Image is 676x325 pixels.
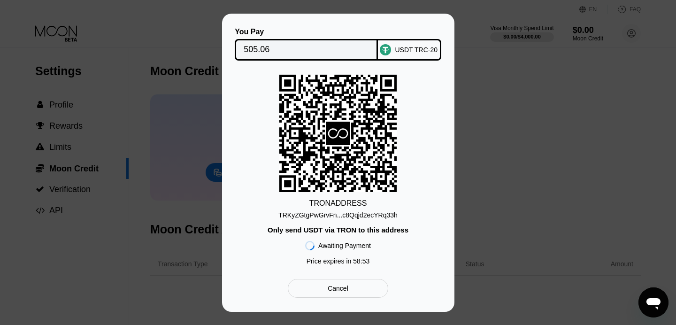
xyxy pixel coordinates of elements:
[278,208,398,219] div: TRKyZGtgPwGrvFn...c8Qqjd2ecYRq33h
[309,199,367,208] div: TRON ADDRESS
[268,226,408,234] div: Only send USDT via TRON to this address
[307,257,370,265] div: Price expires in
[288,279,388,298] div: Cancel
[328,284,348,293] div: Cancel
[236,28,440,61] div: You PayUSDT TRC-20
[235,28,378,36] div: You Pay
[278,211,398,219] div: TRKyZGtgPwGrvFn...c8Qqjd2ecYRq33h
[318,242,371,249] div: Awaiting Payment
[395,46,438,54] div: USDT TRC-20
[353,257,369,265] span: 58 : 53
[638,287,668,317] iframe: Button to launch messaging window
